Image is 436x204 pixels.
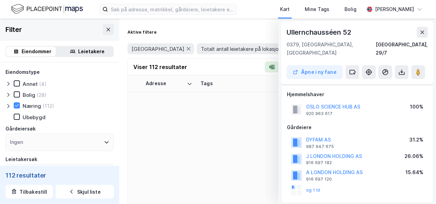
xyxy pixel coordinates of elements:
[287,41,376,57] div: 0379, [GEOGRAPHIC_DATA], [GEOGRAPHIC_DATA]
[78,47,105,56] div: Leietakere
[402,171,436,204] div: Kontrollprogram for chat
[287,65,343,79] button: Åpne i ny fane
[23,103,41,109] div: Næring
[410,103,423,111] div: 100%
[146,80,184,87] div: Adresse
[5,155,37,163] div: Leietakersøk
[23,92,35,98] div: Bolig
[409,136,423,144] div: 31.2%
[5,185,53,199] button: Tilbakestill
[5,68,40,76] div: Eiendomstype
[5,171,114,179] div: 112 resultater
[287,27,352,38] div: Ullernchausséen 52
[132,46,184,52] span: [GEOGRAPHIC_DATA]
[306,111,332,116] div: 920 963 617
[39,81,47,87] div: (4)
[5,125,36,133] div: Gårdeiersøk
[56,185,114,199] button: Skjul liste
[23,81,38,87] div: Annet
[108,4,237,14] input: Søk på adresse, matrikkel, gårdeiere, leietakere eller personer
[133,63,187,71] div: Viser 112 resultater
[37,92,47,98] div: (28)
[10,138,23,146] div: Ingen
[5,24,22,35] div: Filter
[43,103,54,109] div: (112)
[344,5,356,13] div: Bolig
[306,177,332,182] div: 916 697 120
[306,160,332,166] div: 816 697 182
[23,114,46,121] div: Ubebygd
[128,30,157,35] div: Aktive filtere
[280,5,290,13] div: Kart
[376,41,428,57] div: [GEOGRAPHIC_DATA], 29/7
[405,168,423,177] div: 15.64%
[287,123,427,132] div: Gårdeiere
[404,152,423,160] div: 26.06%
[22,47,51,56] div: Eiendommer
[201,46,299,52] span: Totalt antall leietakere på lokasjonen: 3-3
[305,5,329,13] div: Mine Tags
[201,80,275,87] div: Tags
[11,3,83,15] img: logo.f888ab2527a4732fd821a326f86c7f29.svg
[402,171,436,204] iframe: Chat Widget
[306,144,334,149] div: 987 947 675
[287,90,427,99] div: Hjemmelshaver
[375,5,414,13] div: [PERSON_NAME]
